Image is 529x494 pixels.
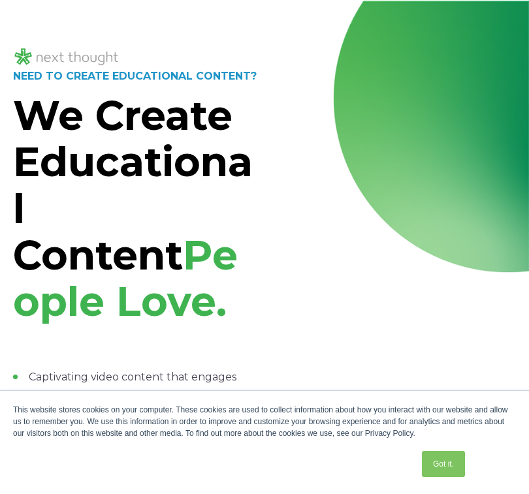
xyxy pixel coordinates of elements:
[13,230,238,326] span: People Love.
[13,404,516,439] div: This website stores cookies on your computer. These cookies are used to collect information about...
[13,70,257,82] strong: NEED TO CREATE EDUCATIONAL CONTENT?
[272,225,516,363] iframe: Next-Gen Learning Experiences
[13,91,253,280] strong: We Create Educational Content
[29,371,236,383] span: Captivating video content that engages
[422,451,465,477] a: Got it.
[13,46,120,68] img: NT_Logo_LightMode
